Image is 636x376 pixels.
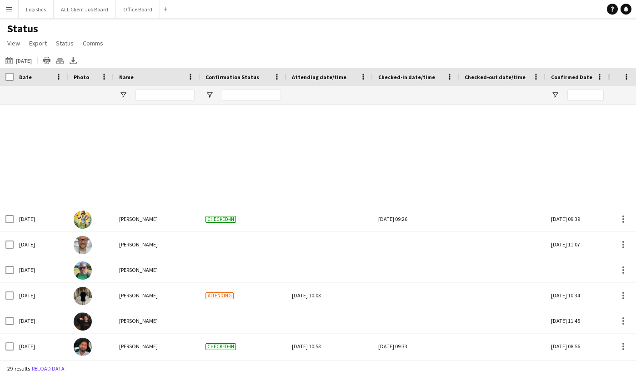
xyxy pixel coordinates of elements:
[14,334,68,359] div: [DATE]
[74,74,89,80] span: Photo
[14,308,68,333] div: [DATE]
[551,91,559,99] button: Open Filter Menu
[205,343,236,350] span: Checked-in
[292,283,367,308] div: [DATE] 10:03
[4,37,24,49] a: View
[551,74,592,80] span: Confirmed Date
[74,312,92,331] img: Jack Reeve
[29,39,47,47] span: Export
[135,90,195,100] input: Name Filter Input
[119,266,158,273] span: [PERSON_NAME]
[222,90,281,100] input: Confirmation Status Filter Input
[54,0,116,18] button: ALL Client Job Board
[74,261,92,280] img: Manesh Maisuria
[55,55,65,66] app-action-btn: Crew files as ZIP
[19,74,32,80] span: Date
[14,232,68,257] div: [DATE]
[378,74,435,80] span: Checked-in date/time
[546,308,609,333] div: [DATE] 11:45
[14,206,68,231] div: [DATE]
[7,39,20,47] span: View
[378,334,454,359] div: [DATE] 09:33
[25,37,50,49] a: Export
[116,0,160,18] button: Office Board
[546,206,609,231] div: [DATE] 09:39
[74,211,92,229] img: Alex Waddingham
[546,283,609,308] div: [DATE] 10:34
[14,283,68,308] div: [DATE]
[546,334,609,359] div: [DATE] 08:56
[546,232,609,257] div: [DATE] 11:07
[292,74,346,80] span: Attending date/time
[119,241,158,248] span: [PERSON_NAME]
[74,338,92,356] img: Suraj Sharma
[119,292,158,299] span: [PERSON_NAME]
[119,91,127,99] button: Open Filter Menu
[30,364,66,374] button: Reload data
[119,317,158,324] span: [PERSON_NAME]
[465,74,526,80] span: Checked-out date/time
[74,236,92,254] img: Jordan Larkin
[83,39,103,47] span: Comms
[74,287,92,305] img: Adam Connor
[14,257,68,282] div: [DATE]
[19,0,54,18] button: Logistics
[79,37,107,49] a: Comms
[68,55,79,66] app-action-btn: Export XLSX
[205,74,259,80] span: Confirmation Status
[4,55,34,66] button: [DATE]
[205,91,214,99] button: Open Filter Menu
[41,55,52,66] app-action-btn: Print
[119,343,158,350] span: [PERSON_NAME]
[56,39,74,47] span: Status
[567,90,604,100] input: Confirmed Date Filter Input
[119,74,134,80] span: Name
[52,37,77,49] a: Status
[292,334,367,359] div: [DATE] 10:53
[205,216,236,223] span: Checked-in
[378,206,454,231] div: [DATE] 09:26
[205,292,234,299] span: Attending
[119,216,158,222] span: [PERSON_NAME]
